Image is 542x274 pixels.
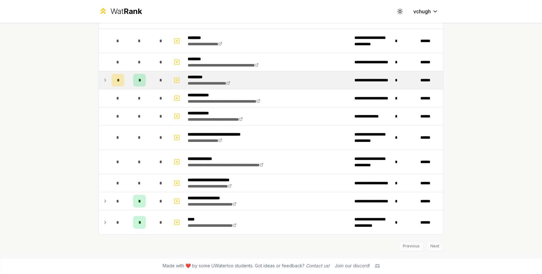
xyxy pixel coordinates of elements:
span: vchugh [413,8,431,15]
div: Wat [110,6,142,16]
span: Rank [124,7,142,16]
div: Join our discord! [335,263,370,269]
span: Made with ❤️ by some UWaterloo students. Got ideas or feedback? [163,263,330,269]
a: Contact us! [306,263,330,268]
a: WatRank [99,6,142,16]
button: vchugh [408,6,443,17]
